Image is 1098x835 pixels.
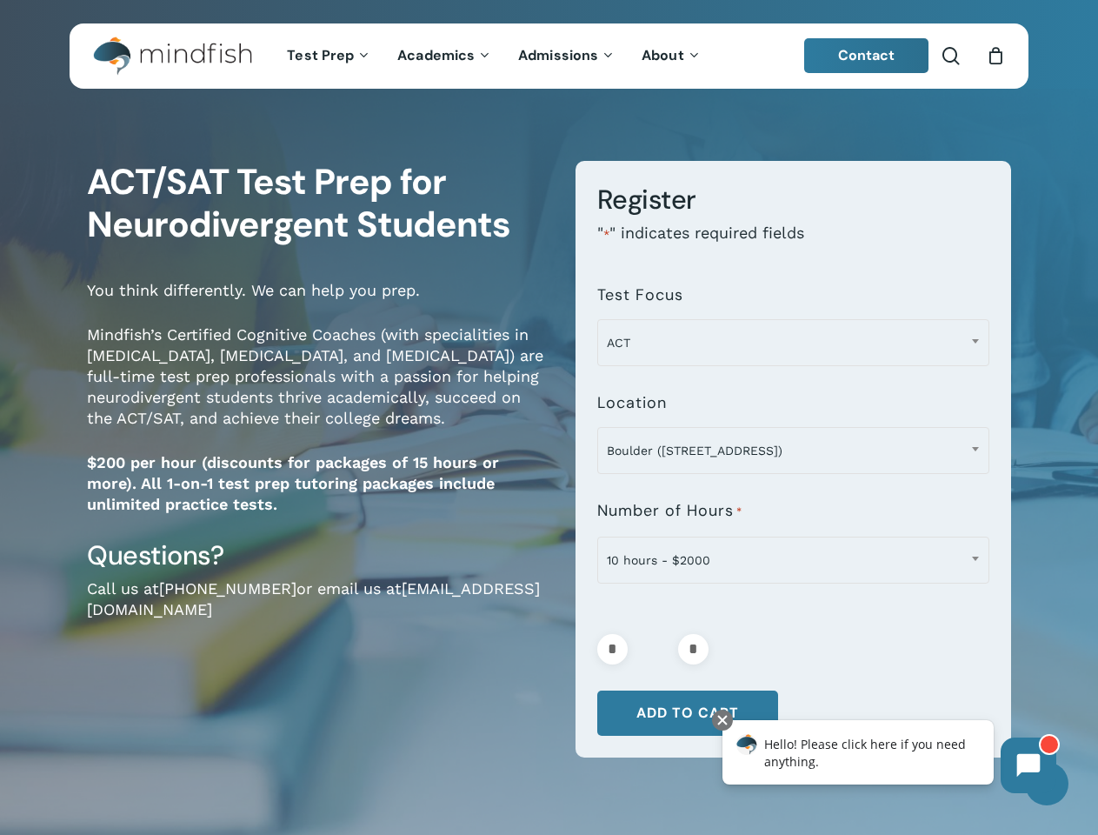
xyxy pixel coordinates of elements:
[597,223,989,269] p: " " indicates required fields
[159,579,296,598] a: [PHONE_NUMBER]
[598,432,988,469] span: Boulder (1320 Pearl St.)
[87,453,499,513] strong: $200 per hour (discounts for packages of 15 hours or more). All 1-on-1 test prep tutoring package...
[87,324,549,452] p: Mindfish’s Certified Cognitive Coaches (with specialities in [MEDICAL_DATA], [MEDICAL_DATA], and ...
[597,286,683,304] label: Test Focus
[642,46,684,64] span: About
[70,23,1028,89] header: Main Menu
[597,183,989,217] h3: Register
[518,46,598,64] span: Admissions
[704,706,1074,811] iframe: Chatbot
[597,319,989,366] span: ACT
[597,691,778,736] button: Add to cart
[505,49,629,63] a: Admissions
[87,538,549,572] h3: Questions?
[986,46,1005,65] a: Cart
[274,49,384,63] a: Test Prep
[384,49,505,63] a: Academics
[597,502,742,521] label: Number of Hours
[598,542,988,578] span: 10 hours - $2000
[87,280,549,324] p: You think differently. We can help you prep.
[597,537,989,584] span: 10 hours - $2000
[804,38,929,73] a: Contact
[274,23,714,89] nav: Main Menu
[597,427,989,474] span: Boulder (1320 Pearl St.)
[597,394,667,411] label: Location
[598,324,988,361] span: ACT
[87,578,549,644] p: Call us at or email us at
[397,46,475,64] span: Academics
[633,634,673,665] input: Product quantity
[287,46,354,64] span: Test Prep
[629,49,715,63] a: About
[838,46,895,64] span: Contact
[87,161,549,247] h1: ACT/SAT Test Prep for Neurodivergent Students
